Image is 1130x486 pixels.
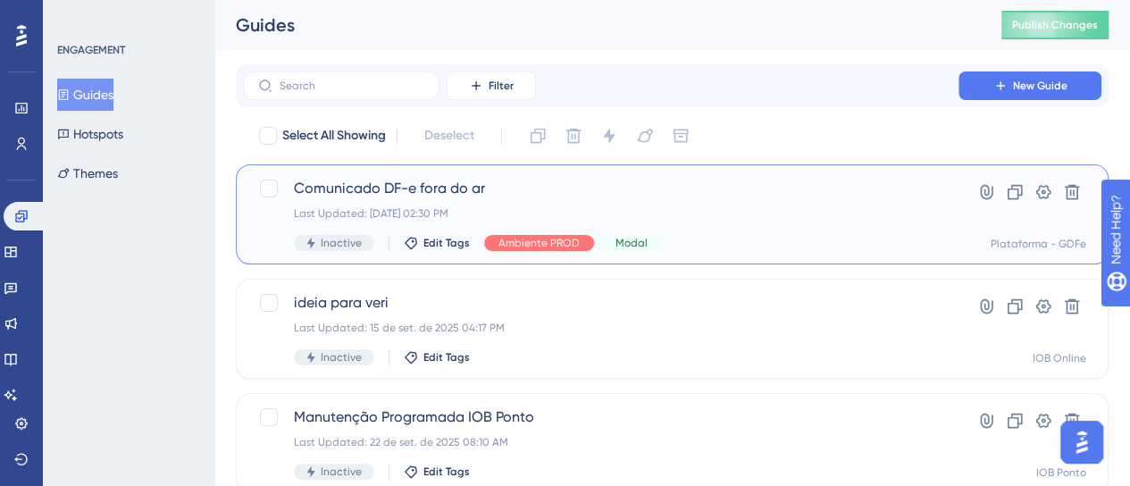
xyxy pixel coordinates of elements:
span: Comunicado DF-e fora do ar [294,178,908,199]
span: Filter [489,79,514,93]
span: Edit Tags [423,236,470,250]
div: IOB Ponto [1036,465,1086,480]
button: Hotspots [57,118,123,150]
span: Modal [615,236,648,250]
span: Select All Showing [282,125,386,147]
div: Guides [236,13,957,38]
div: Last Updated: [DATE] 02:30 PM [294,206,908,221]
button: Guides [57,79,113,111]
div: ENGAGEMENT [57,43,125,57]
button: Themes [57,157,118,189]
span: Inactive [321,350,362,364]
input: Search [280,80,424,92]
span: Need Help? [42,4,112,26]
span: Inactive [321,236,362,250]
button: Publish Changes [1001,11,1109,39]
span: New Guide [1013,79,1067,93]
button: Edit Tags [404,236,470,250]
div: Last Updated: 15 de set. de 2025 04:17 PM [294,321,908,335]
span: Edit Tags [423,465,470,479]
button: Edit Tags [404,465,470,479]
div: Plataforma - GDFe [991,237,1086,251]
span: Publish Changes [1012,18,1098,32]
span: Ambiente PROD [498,236,580,250]
span: Manutenção Programada IOB Ponto [294,406,908,428]
div: Last Updated: 22 de set. de 2025 08:10 AM [294,435,908,449]
span: ideia para veri [294,292,908,314]
span: Inactive [321,465,362,479]
iframe: UserGuiding AI Assistant Launcher [1055,415,1109,469]
span: Deselect [424,125,474,147]
span: Edit Tags [423,350,470,364]
button: Edit Tags [404,350,470,364]
button: New Guide [958,71,1101,100]
div: IOB Online [1033,351,1086,365]
button: Filter [447,71,536,100]
button: Deselect [408,120,490,152]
